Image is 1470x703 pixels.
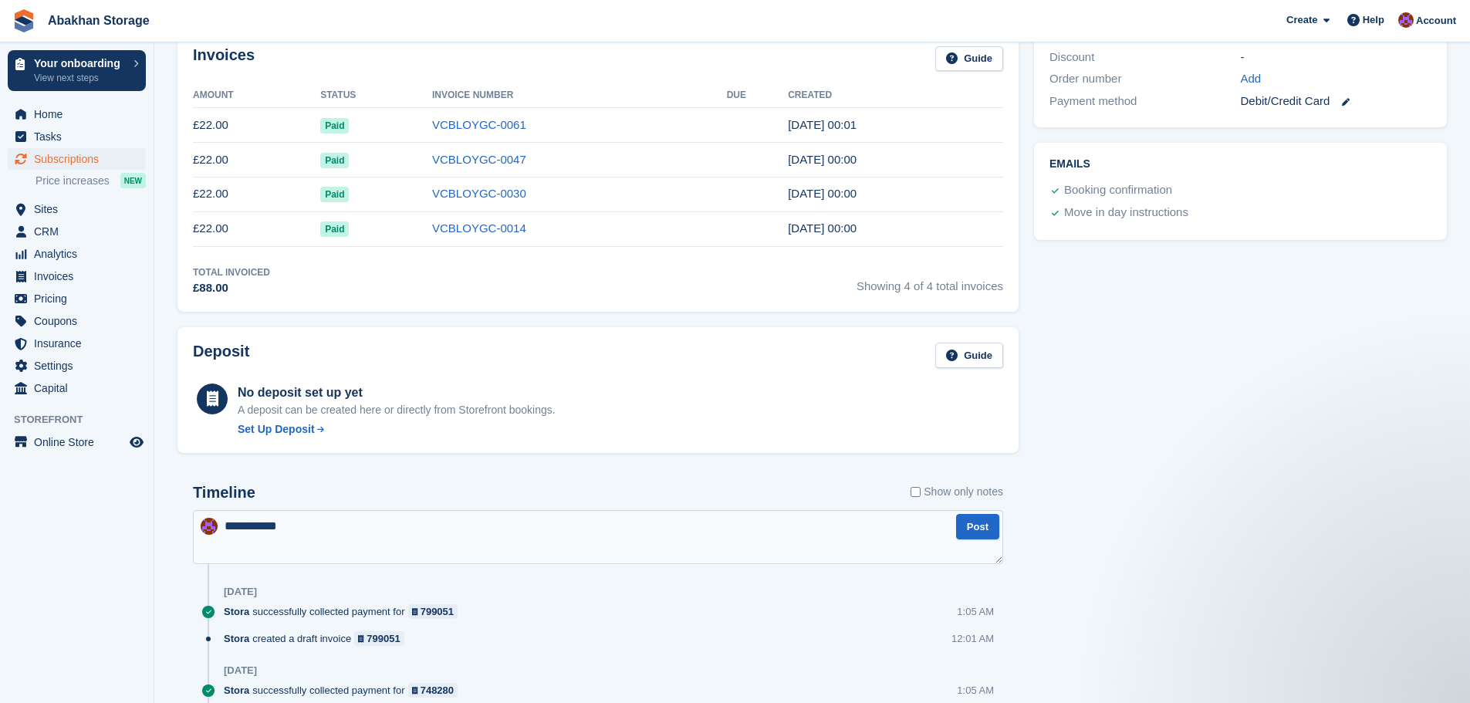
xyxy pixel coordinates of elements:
[34,377,127,399] span: Capital
[8,243,146,265] a: menu
[1286,12,1317,28] span: Create
[193,108,320,143] td: £22.00
[34,265,127,287] span: Invoices
[127,433,146,451] a: Preview store
[34,310,127,332] span: Coupons
[35,174,110,188] span: Price increases
[34,333,127,354] span: Insurance
[354,631,404,646] a: 799051
[224,683,465,698] div: successfully collected payment for
[8,377,146,399] a: menu
[8,103,146,125] a: menu
[788,153,857,166] time: 2025-08-26 23:00:20 UTC
[8,50,146,91] a: Your onboarding View next steps
[42,8,156,33] a: Abakhan Storage
[193,46,255,72] h2: Invoices
[8,431,146,453] a: menu
[956,514,999,539] button: Post
[34,288,127,309] span: Pricing
[951,631,994,646] div: 12:01 AM
[238,421,315,438] div: Set Up Deposit
[432,187,526,200] a: VCBLOYGC-0030
[193,343,249,368] h2: Deposit
[1241,70,1262,88] a: Add
[238,421,556,438] a: Set Up Deposit
[935,343,1003,368] a: Guide
[8,333,146,354] a: menu
[320,221,349,237] span: Paid
[238,402,556,418] p: A deposit can be created here or directly from Storefront bookings.
[193,211,320,246] td: £22.00
[408,683,458,698] a: 748280
[34,243,127,265] span: Analytics
[788,221,857,235] time: 2025-08-12 23:00:22 UTC
[1241,49,1431,66] div: -
[8,288,146,309] a: menu
[320,83,432,108] th: Status
[408,604,458,619] a: 799051
[8,265,146,287] a: menu
[8,355,146,377] a: menu
[911,484,1003,500] label: Show only notes
[34,355,127,377] span: Settings
[12,9,35,32] img: stora-icon-8386f47178a22dfd0bd8f6a31ec36ba5ce8667c1dd55bd0f319d3a0aa187defe.svg
[788,118,857,131] time: 2025-09-02 23:01:19 UTC
[193,177,320,211] td: £22.00
[1398,12,1414,28] img: William Abakhan
[224,586,257,598] div: [DATE]
[320,153,349,168] span: Paid
[1064,181,1172,200] div: Booking confirmation
[193,265,270,279] div: Total Invoiced
[34,71,126,85] p: View next steps
[8,148,146,170] a: menu
[1049,158,1431,171] h2: Emails
[788,83,1003,108] th: Created
[1049,49,1240,66] div: Discount
[935,46,1003,72] a: Guide
[432,118,526,131] a: VCBLOYGC-0061
[120,173,146,188] div: NEW
[224,664,257,677] div: [DATE]
[34,126,127,147] span: Tasks
[320,187,349,202] span: Paid
[224,631,412,646] div: created a draft invoice
[34,58,126,69] p: Your onboarding
[193,279,270,297] div: £88.00
[8,310,146,332] a: menu
[34,148,127,170] span: Subscriptions
[911,484,921,500] input: Show only notes
[367,631,400,646] div: 799051
[224,604,249,619] span: Stora
[857,265,1003,297] span: Showing 4 of 4 total invoices
[224,604,465,619] div: successfully collected payment for
[1064,204,1188,222] div: Move in day instructions
[788,187,857,200] time: 2025-08-19 23:00:54 UTC
[201,518,218,535] img: William Abakhan
[421,683,454,698] div: 748280
[421,604,454,619] div: 799051
[432,83,727,108] th: Invoice Number
[34,198,127,220] span: Sites
[224,683,249,698] span: Stora
[8,221,146,242] a: menu
[1049,93,1240,110] div: Payment method
[35,172,146,189] a: Price increases NEW
[193,143,320,177] td: £22.00
[957,683,994,698] div: 1:05 AM
[1049,70,1240,88] div: Order number
[727,83,788,108] th: Due
[34,221,127,242] span: CRM
[957,604,994,619] div: 1:05 AM
[8,198,146,220] a: menu
[34,103,127,125] span: Home
[238,384,556,402] div: No deposit set up yet
[8,126,146,147] a: menu
[432,153,526,166] a: VCBLOYGC-0047
[1241,93,1431,110] div: Debit/Credit Card
[1363,12,1384,28] span: Help
[193,484,255,502] h2: Timeline
[34,431,127,453] span: Online Store
[432,221,526,235] a: VCBLOYGC-0014
[193,83,320,108] th: Amount
[224,631,249,646] span: Stora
